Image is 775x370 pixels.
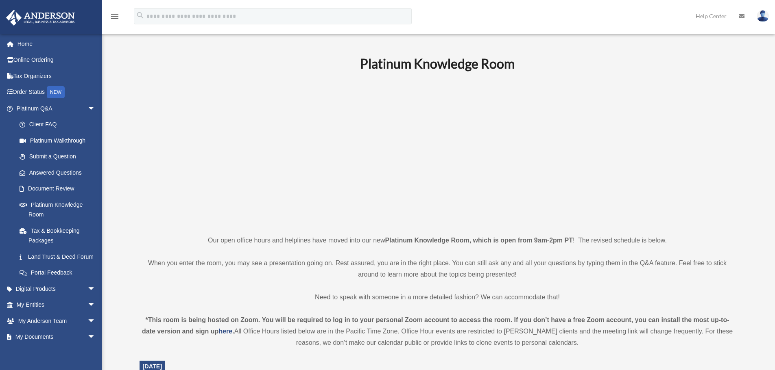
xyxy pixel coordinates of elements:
[140,314,736,348] div: All Office Hours listed below are in the Pacific Time Zone. Office Hour events are restricted to ...
[11,149,108,165] a: Submit a Question
[87,100,104,117] span: arrow_drop_down
[6,100,108,117] a: Platinum Q&Aarrow_drop_down
[6,52,108,68] a: Online Ordering
[136,11,145,20] i: search
[6,329,108,345] a: My Documentsarrow_drop_down
[140,257,736,280] p: When you enter the room, you may see a presentation going on. Rest assured, you are in the right ...
[6,36,108,52] a: Home
[11,181,108,197] a: Document Review
[87,297,104,314] span: arrow_drop_down
[87,313,104,329] span: arrow_drop_down
[140,292,736,303] p: Need to speak with someone in a more detailed fashion? We can accommodate that!
[11,249,108,265] a: Land Trust & Deed Forum
[11,132,108,149] a: Platinum Walkthrough
[232,328,234,335] strong: .
[4,10,77,26] img: Anderson Advisors Platinum Portal
[11,164,108,181] a: Answered Questions
[6,68,108,84] a: Tax Organizers
[87,281,104,297] span: arrow_drop_down
[143,363,162,370] span: [DATE]
[360,56,515,71] b: Platinum Knowledge Room
[757,10,769,22] img: User Pic
[11,117,108,133] a: Client FAQ
[6,84,108,101] a: Order StatusNEW
[142,316,729,335] strong: *This room is being hosted on Zoom. You will be required to log in to your personal Zoom account ...
[218,328,232,335] a: here
[6,313,108,329] a: My Anderson Teamarrow_drop_down
[47,86,65,98] div: NEW
[140,235,736,246] p: Our open office hours and helplines have moved into our new ! The revised schedule is below.
[110,11,120,21] i: menu
[6,297,108,313] a: My Entitiesarrow_drop_down
[11,197,104,223] a: Platinum Knowledge Room
[315,82,559,220] iframe: 231110_Toby_KnowledgeRoom
[87,329,104,346] span: arrow_drop_down
[11,265,108,281] a: Portal Feedback
[11,223,108,249] a: Tax & Bookkeeping Packages
[6,281,108,297] a: Digital Productsarrow_drop_down
[385,237,573,244] strong: Platinum Knowledge Room, which is open from 9am-2pm PT
[110,14,120,21] a: menu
